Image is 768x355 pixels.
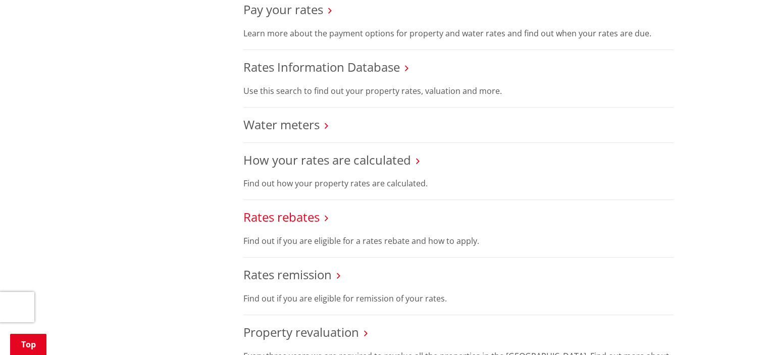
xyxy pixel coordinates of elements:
a: Water meters [243,116,320,133]
a: Top [10,334,46,355]
p: Use this search to find out your property rates, valuation and more. [243,85,674,97]
a: Pay your rates [243,1,323,18]
a: Rates rebates [243,209,320,225]
a: Rates remission [243,266,332,283]
p: Find out how your property rates are calculated. [243,177,674,189]
p: Find out if you are eligible for a rates rebate and how to apply. [243,235,674,247]
p: Learn more about the payment options for property and water rates and find out when your rates ar... [243,27,674,39]
a: Property revaluation [243,324,359,340]
p: Find out if you are eligible for remission of your rates. [243,292,674,305]
a: How your rates are calculated [243,151,411,168]
iframe: Messenger Launcher [722,313,758,349]
a: Rates Information Database [243,59,400,75]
